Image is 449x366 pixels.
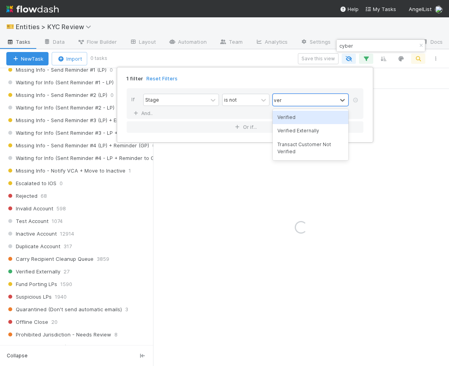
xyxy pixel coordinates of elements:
div: is not [224,96,237,103]
div: Verified Externally [273,124,348,137]
button: Or if... [127,121,363,133]
div: If [131,94,143,108]
span: 1 filter [126,75,143,82]
div: Stage [145,96,159,103]
div: Verified [273,111,348,124]
a: Reset Filters [146,75,178,82]
div: Transact Customer Not Verified [273,138,348,159]
a: And.. [131,108,156,119]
